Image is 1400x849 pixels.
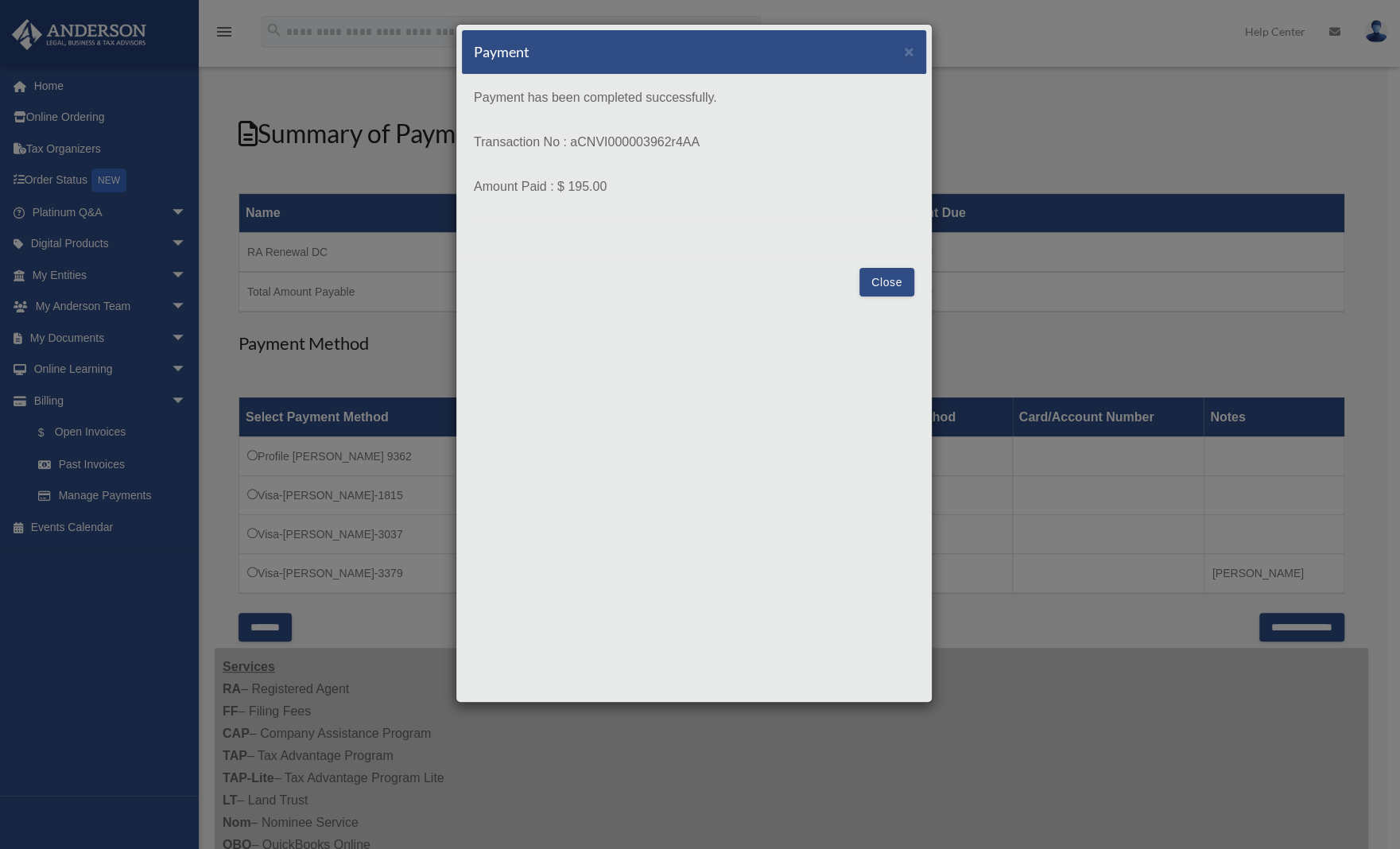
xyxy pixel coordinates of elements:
[474,87,914,109] p: Payment has been completed successfully.
[474,42,529,62] h5: Payment
[474,176,914,198] p: Amount Paid : $ 195.00
[904,42,914,60] span: ×
[474,131,914,153] p: Transaction No : aCNVI000003962r4AA
[904,43,914,60] button: Close
[859,268,914,297] button: Close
